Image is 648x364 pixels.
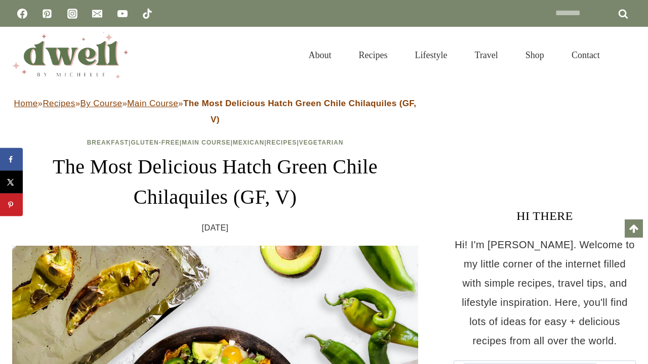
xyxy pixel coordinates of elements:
strong: The Most Delicious Hatch Green Chile Chilaquiles (GF, V) [183,99,416,124]
a: Recipes [345,37,401,73]
a: Pinterest [37,4,57,24]
a: Shop [512,37,558,73]
a: Home [14,99,38,108]
nav: Primary Navigation [295,37,614,73]
a: Travel [461,37,512,73]
img: DWELL by michelle [12,32,129,78]
a: Recipes [43,99,75,108]
h3: HI THERE [454,207,636,225]
h1: The Most Delicious Hatch Green Chile Chilaquiles (GF, V) [12,152,418,212]
button: View Search Form [619,47,636,64]
a: Mexican [233,139,264,146]
a: YouTube [112,4,133,24]
a: Instagram [62,4,83,24]
a: Vegetarian [299,139,344,146]
a: Gluten-Free [131,139,179,146]
p: Hi! I'm [PERSON_NAME]. Welcome to my little corner of the internet filled with simple recipes, tr... [454,235,636,350]
a: Email [87,4,107,24]
a: Contact [558,37,614,73]
a: Main Course [127,99,178,108]
a: About [295,37,345,73]
a: Scroll to top [625,219,643,238]
a: Breakfast [87,139,129,146]
a: TikTok [137,4,157,24]
time: [DATE] [202,220,229,236]
a: Facebook [12,4,32,24]
span: | | | | | [87,139,344,146]
a: Recipes [266,139,297,146]
span: » » » » [14,99,417,124]
a: By Course [80,99,122,108]
a: Main Course [182,139,230,146]
a: Lifestyle [401,37,461,73]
